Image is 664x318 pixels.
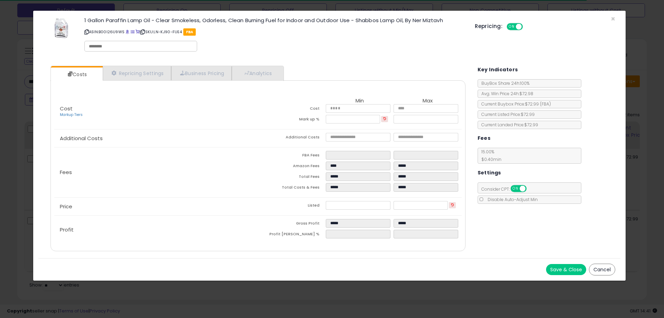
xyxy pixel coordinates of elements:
span: OFF [522,24,533,30]
span: FBA [183,28,196,36]
button: Cancel [589,264,615,275]
h5: Key Indicators [478,65,518,74]
a: Business Pricing [171,66,232,80]
td: Listed [258,201,326,212]
a: Markup Tiers [60,112,83,117]
h5: Settings [478,169,501,177]
span: Consider CPT: [478,186,536,192]
span: $72.99 [525,101,551,107]
td: Gross Profit [258,219,326,230]
img: 41TX8tVg16L._SL60_.jpg [54,18,69,38]
p: Fees [54,170,258,175]
td: Cost [258,104,326,115]
td: Additional Costs [258,133,326,144]
p: Cost [54,106,258,118]
td: Profit [PERSON_NAME] % [258,230,326,240]
span: × [611,14,615,24]
td: FBA Fees [258,151,326,162]
span: Current Landed Price: $72.99 [478,122,538,128]
p: Price [54,204,258,209]
p: Additional Costs [54,136,258,141]
td: Mark up % [258,115,326,126]
a: Analytics [232,66,283,80]
span: BuyBox Share 24h: 100% [478,80,529,86]
span: ON [507,24,516,30]
td: Amazon Fees [258,162,326,172]
span: OFF [525,186,536,192]
h5: Repricing: [475,24,502,29]
th: Max [394,98,461,104]
h3: 1 Gallon Paraffin Lamp Oil - Clear Smokeless, Odorless, Clean Burning Fuel for Indoor and Outdoor... [84,18,464,23]
span: ON [511,186,520,192]
span: Current Listed Price: $72.99 [478,111,535,117]
h5: Fees [478,134,491,143]
button: Save & Close [546,264,586,275]
a: Repricing Settings [103,66,171,80]
span: Disable Auto-Adjust Min [484,197,538,202]
td: Total Costs & Fees [258,183,326,194]
span: $0.40 min [478,156,501,162]
p: Profit [54,227,258,233]
span: Avg. Win Price 24h: $72.98 [478,91,533,97]
span: 15.00 % [478,149,501,162]
a: BuyBox page [126,29,129,35]
td: Total Fees [258,172,326,183]
th: Min [326,98,394,104]
a: Your listing only [136,29,139,35]
p: ASIN: B00I26U9WS | SKU: LN-KJ90-FUE4 [84,26,464,37]
a: All offer listings [131,29,135,35]
span: Current Buybox Price: [478,101,551,107]
a: Costs [51,67,102,81]
span: ( FBA ) [540,101,551,107]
